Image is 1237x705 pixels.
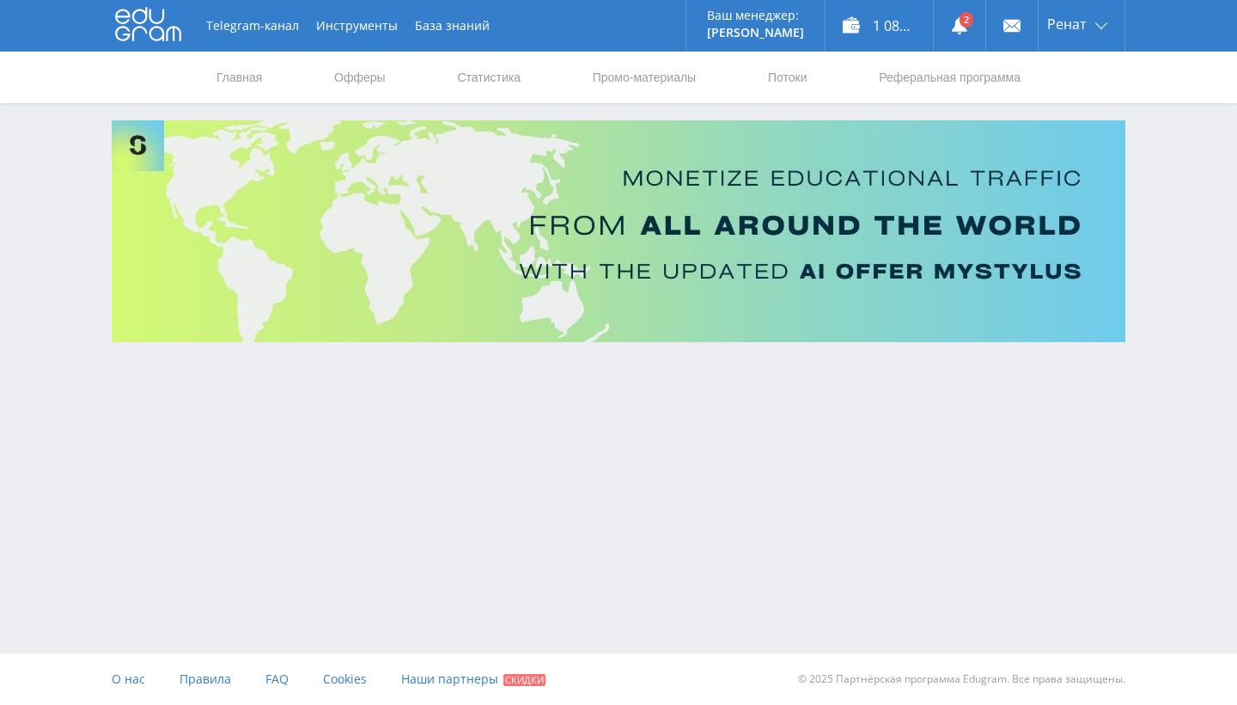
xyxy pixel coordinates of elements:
span: О нас [112,671,145,687]
a: Правила [180,653,231,705]
span: Cookies [323,671,367,687]
a: Реферальная программа [877,52,1022,103]
a: Офферы [332,52,387,103]
p: [PERSON_NAME] [707,26,804,40]
a: Cookies [323,653,367,705]
a: Главная [215,52,264,103]
span: FAQ [265,671,289,687]
span: Правила [180,671,231,687]
span: Ренат [1047,17,1087,31]
a: Статистика [455,52,522,103]
p: Ваш менеджер: [707,9,804,22]
a: Потоки [766,52,809,103]
a: FAQ [265,653,289,705]
a: Наши партнеры Скидки [401,653,545,705]
span: Наши партнеры [401,671,498,687]
a: О нас [112,653,145,705]
a: Промо-материалы [591,52,698,103]
img: Banner [112,120,1125,342]
span: Скидки [503,674,545,686]
div: © 2025 Партнёрская программа Edugram. Все права защищены. [627,653,1125,705]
